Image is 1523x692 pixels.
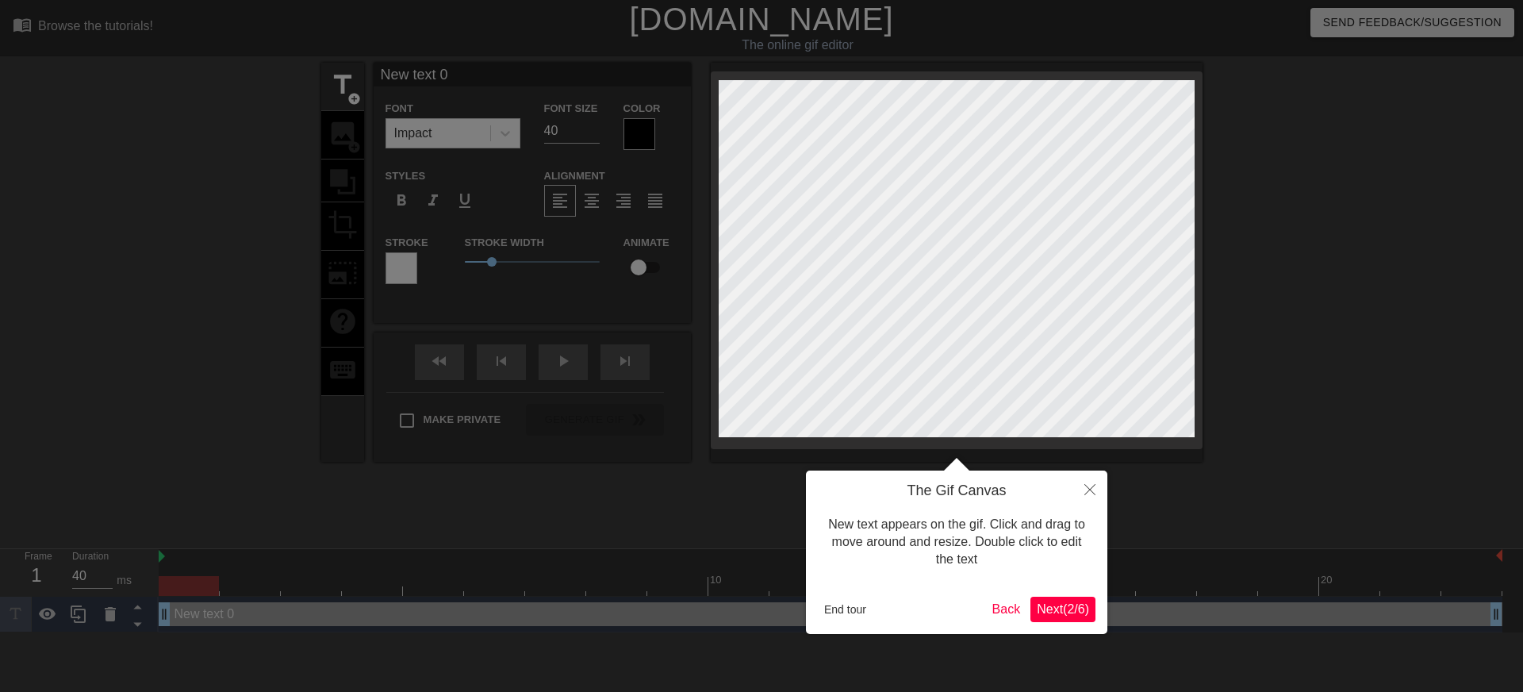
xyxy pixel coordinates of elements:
span: Next ( 2 / 6 ) [1037,602,1089,616]
h4: The Gif Canvas [818,482,1095,500]
button: Back [986,597,1027,622]
button: End tour [818,598,873,621]
button: Next [1030,597,1095,622]
div: New text appears on the gif. Click and drag to move around and resize. Double click to edit the text [818,500,1095,585]
button: Close [1072,471,1107,507]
